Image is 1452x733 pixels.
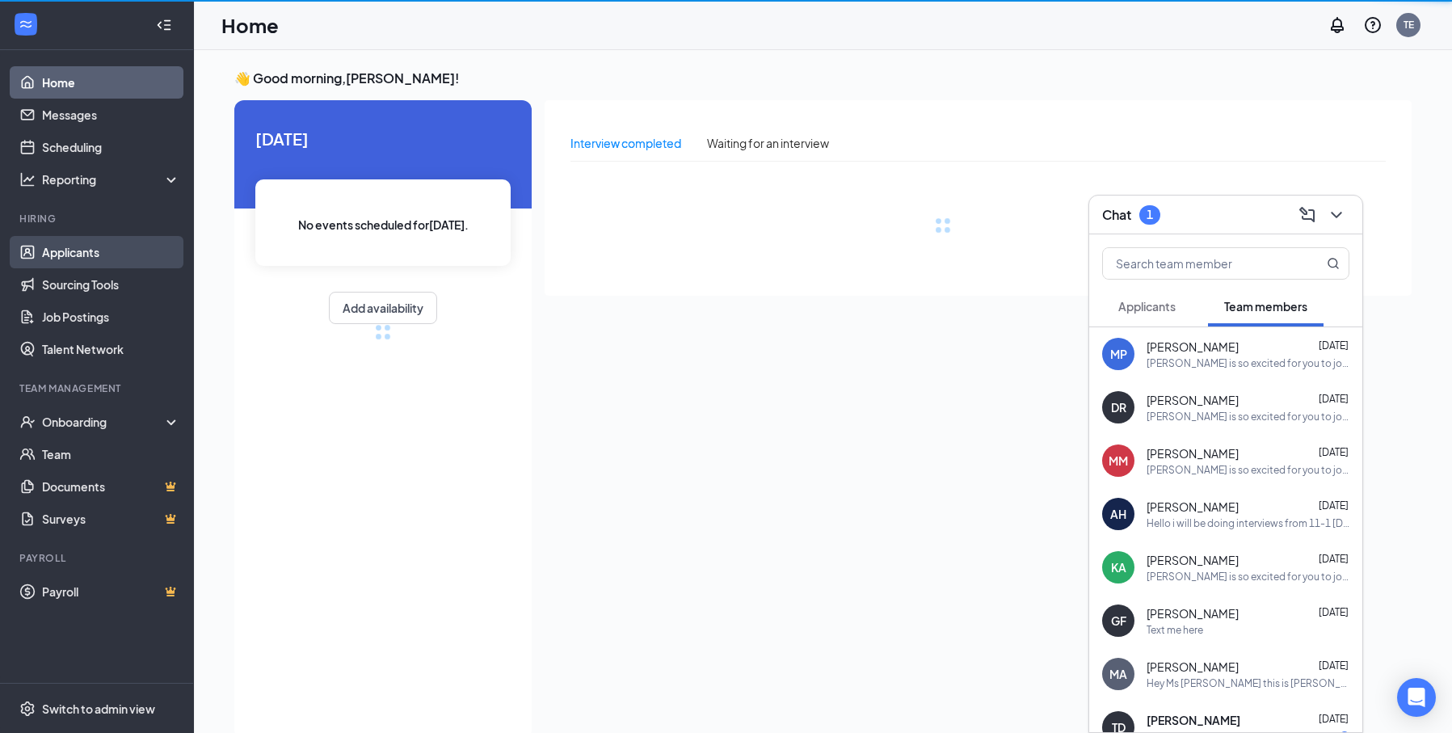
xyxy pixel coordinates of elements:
div: Team Management [19,381,177,395]
div: Hiring [19,212,177,225]
div: [PERSON_NAME] is so excited for you to join our team! Do you know anyone else who might be intere... [1147,410,1349,423]
svg: Collapse [156,17,172,33]
div: Payroll [19,551,177,565]
div: Interview completed [570,134,681,152]
svg: ChevronDown [1327,205,1346,225]
div: Hello i will be doing interviews from 11-1 [DATE] & [DATE] [1147,516,1349,530]
a: Applicants [42,236,180,268]
div: loading meetings... [375,324,391,340]
span: [PERSON_NAME] [1147,552,1239,568]
div: Hey Ms [PERSON_NAME] this is [PERSON_NAME] I talked with [PERSON_NAME] and he told me that you wo... [1147,676,1349,690]
span: [DATE] [1319,659,1349,672]
span: [PERSON_NAME] [1147,499,1239,515]
span: [PERSON_NAME] [1147,392,1239,408]
a: Home [42,66,180,99]
a: Team [42,438,180,470]
button: Add availability [329,292,437,324]
span: [DATE] [255,126,511,151]
div: Onboarding [42,414,166,430]
svg: Analysis [19,171,36,187]
span: Team members [1224,299,1307,314]
div: MA [1109,666,1127,682]
div: GF [1111,613,1126,629]
div: AH [1110,506,1126,522]
div: [PERSON_NAME] is so excited for you to join our team! Do you know anyone else who might be intere... [1147,463,1349,477]
a: Talent Network [42,333,180,365]
div: Text me here [1147,623,1203,637]
div: [PERSON_NAME] is so excited for you to join our team! Do you know anyone else who might be intere... [1147,356,1349,370]
input: Search team member [1103,248,1294,279]
h3: 👋 Good morning, [PERSON_NAME] ! [234,70,1412,87]
a: Messages [42,99,180,131]
svg: Settings [19,701,36,717]
div: 1 [1147,208,1153,221]
div: MP [1110,346,1127,362]
svg: ComposeMessage [1298,205,1317,225]
span: [DATE] [1319,446,1349,458]
div: Switch to admin view [42,701,155,717]
div: [PERSON_NAME] is so excited for you to join our team! Do you know anyone else who might be intere... [1147,570,1349,583]
span: [PERSON_NAME] [1147,712,1240,728]
a: Sourcing Tools [42,268,180,301]
h1: Home [221,11,279,39]
div: Open Intercom Messenger [1397,678,1436,717]
span: [DATE] [1319,393,1349,405]
div: MM [1109,453,1128,469]
a: Scheduling [42,131,180,163]
span: [DATE] [1319,339,1349,352]
a: SurveysCrown [42,503,180,535]
span: [PERSON_NAME] [1147,659,1239,675]
svg: UserCheck [19,414,36,430]
button: ComposeMessage [1294,202,1320,228]
span: Applicants [1118,299,1176,314]
span: [PERSON_NAME] [1147,605,1239,621]
div: DR [1111,399,1126,415]
h3: Chat [1102,206,1131,224]
span: No events scheduled for [DATE] . [298,216,469,234]
a: Job Postings [42,301,180,333]
svg: WorkstreamLogo [18,16,34,32]
span: [PERSON_NAME] [1147,339,1239,355]
span: [PERSON_NAME] [1147,445,1239,461]
div: Reporting [42,171,181,187]
div: KA [1111,559,1126,575]
button: ChevronDown [1324,202,1349,228]
svg: MagnifyingGlass [1327,257,1340,270]
div: Waiting for an interview [707,134,829,152]
span: [DATE] [1319,713,1349,725]
span: [DATE] [1319,499,1349,512]
svg: QuestionInfo [1363,15,1383,35]
span: [DATE] [1319,553,1349,565]
div: TE [1404,18,1414,32]
svg: Notifications [1328,15,1347,35]
a: PayrollCrown [42,575,180,608]
a: DocumentsCrown [42,470,180,503]
span: [DATE] [1319,606,1349,618]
